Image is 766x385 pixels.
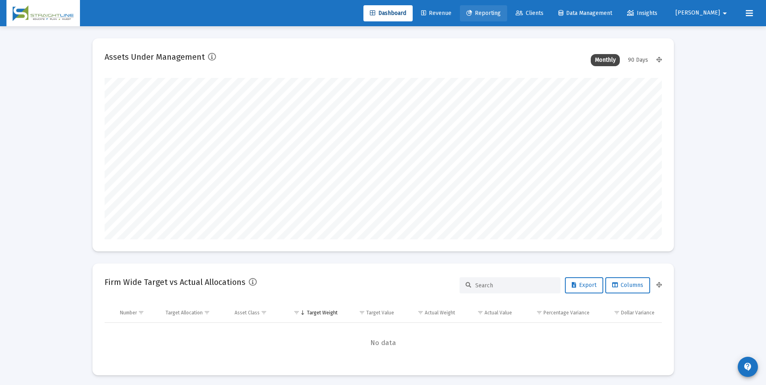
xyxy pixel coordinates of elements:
[605,277,650,293] button: Columns
[343,303,400,322] td: Column Target Value
[591,54,620,66] div: Monthly
[552,5,619,21] a: Data Management
[614,310,620,316] span: Show filter options for column 'Dollar Variance'
[283,303,343,322] td: Column Target Weight
[307,310,338,316] div: Target Weight
[612,282,643,289] span: Columns
[461,303,518,322] td: Column Actual Value
[294,310,300,316] span: Show filter options for column 'Target Weight'
[105,276,246,289] h2: Firm Wide Target vs Actual Allocations
[370,10,406,17] span: Dashboard
[425,310,455,316] div: Actual Weight
[363,5,413,21] a: Dashboard
[509,5,550,21] a: Clients
[105,339,662,347] span: No data
[558,10,612,17] span: Data Management
[415,5,458,21] a: Revenue
[518,303,595,322] td: Column Percentage Variance
[366,310,394,316] div: Target Value
[400,303,460,322] td: Column Actual Weight
[460,5,507,21] a: Reporting
[105,50,205,63] h2: Assets Under Management
[544,310,590,316] div: Percentage Variance
[621,5,664,21] a: Insights
[720,5,730,21] mat-icon: arrow_drop_down
[359,310,365,316] span: Show filter options for column 'Target Value'
[627,10,657,17] span: Insights
[160,303,229,322] td: Column Target Allocation
[229,303,283,322] td: Column Asset Class
[114,303,160,322] td: Column Number
[621,310,655,316] div: Dollar Variance
[477,310,483,316] span: Show filter options for column 'Actual Value'
[572,282,596,289] span: Export
[595,303,661,322] td: Column Dollar Variance
[235,310,260,316] div: Asset Class
[166,310,203,316] div: Target Allocation
[204,310,210,316] span: Show filter options for column 'Target Allocation'
[565,277,603,293] button: Export
[105,303,662,363] div: Data grid
[466,10,501,17] span: Reporting
[485,310,512,316] div: Actual Value
[120,310,137,316] div: Number
[676,10,720,17] span: [PERSON_NAME]
[138,310,144,316] span: Show filter options for column 'Number'
[624,54,652,66] div: 90 Days
[418,310,424,316] span: Show filter options for column 'Actual Weight'
[536,310,542,316] span: Show filter options for column 'Percentage Variance'
[666,5,739,21] button: [PERSON_NAME]
[516,10,544,17] span: Clients
[13,5,74,21] img: Dashboard
[421,10,451,17] span: Revenue
[261,310,267,316] span: Show filter options for column 'Asset Class'
[475,282,554,289] input: Search
[743,362,753,372] mat-icon: contact_support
